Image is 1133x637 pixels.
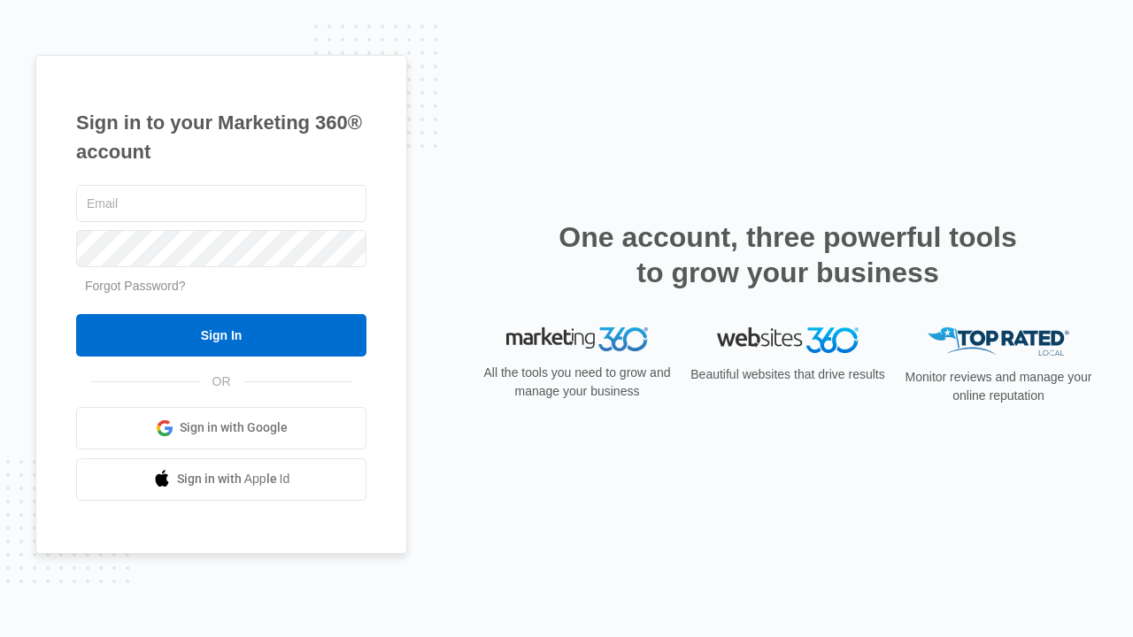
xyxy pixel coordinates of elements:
[76,407,366,449] a: Sign in with Google
[177,470,290,488] span: Sign in with Apple Id
[76,458,366,501] a: Sign in with Apple Id
[76,185,366,222] input: Email
[85,279,186,293] a: Forgot Password?
[200,372,243,391] span: OR
[76,314,366,357] input: Sign In
[689,365,887,384] p: Beautiful websites that drive results
[899,368,1098,405] p: Monitor reviews and manage your online reputation
[928,327,1069,357] img: Top Rated Local
[76,108,366,166] h1: Sign in to your Marketing 360® account
[506,327,648,352] img: Marketing 360
[717,327,859,353] img: Websites 360
[553,219,1022,290] h2: One account, three powerful tools to grow your business
[478,364,676,401] p: All the tools you need to grow and manage your business
[180,418,288,437] span: Sign in with Google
